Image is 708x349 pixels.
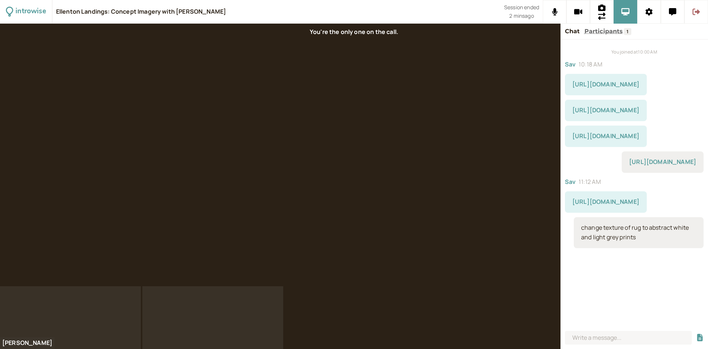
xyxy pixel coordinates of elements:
[584,27,623,36] button: Participants
[304,26,404,38] div: You're the only one on the call.
[565,191,647,213] div: 9/18/2025, 11:12:21 AM
[565,74,647,95] div: 9/18/2025, 10:18:15 AM
[579,60,602,69] span: 10:18 AM
[622,151,704,173] div: 9/18/2025, 11:01:05 AM
[696,334,704,342] button: Share a file
[15,6,46,17] div: introwise
[572,198,639,206] a: [URL][DOMAIN_NAME]
[509,12,534,20] span: 2 mins ago
[572,106,639,114] a: [URL][DOMAIN_NAME]
[629,158,696,166] a: [URL][DOMAIN_NAME]
[624,28,631,35] span: 1
[572,132,639,140] a: [URL][DOMAIN_NAME]
[504,3,539,12] span: Session ended
[565,126,647,147] div: 9/18/2025, 10:29:01 AM
[565,48,704,55] div: You joined at 10:00 AM
[572,80,639,88] a: [URL][DOMAIN_NAME]
[565,177,576,187] span: Sav
[504,3,539,20] div: Scheduled session end time. Don't worry, your call will continue
[56,8,226,16] div: Ellenton Landings: Concept Imagery with [PERSON_NAME]
[565,100,647,121] div: 9/18/2025, 10:26:41 AM
[574,217,704,248] div: 9/18/2025, 12:01:15 PM
[565,60,576,69] span: Sav
[565,27,580,36] button: Chat
[579,177,600,187] span: 11:12 AM
[565,331,692,345] input: Write a message...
